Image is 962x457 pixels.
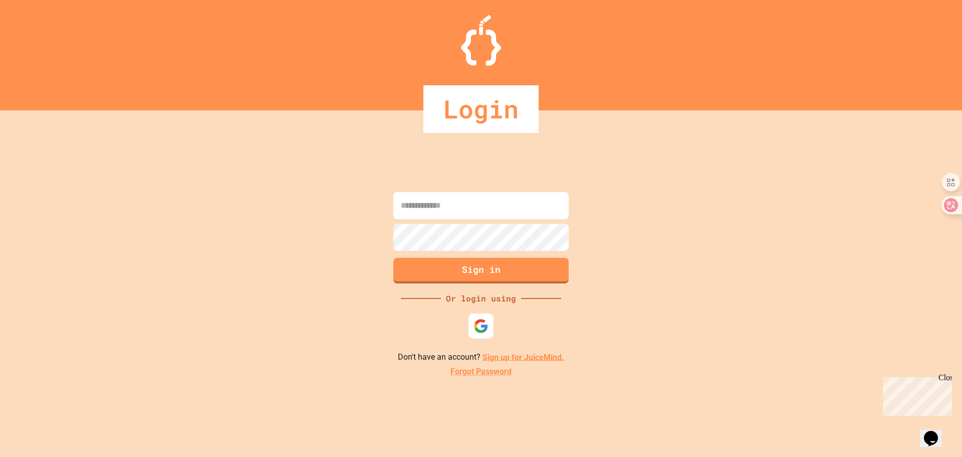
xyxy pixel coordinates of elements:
[879,373,952,416] iframe: chat widget
[441,292,521,304] div: Or login using
[461,15,501,66] img: Logo.svg
[4,4,69,64] div: Chat with us now!Close
[423,85,539,133] div: Login
[398,351,564,364] p: Don't have an account?
[393,258,569,283] button: Sign in
[450,366,512,378] a: Forgot Password
[473,319,489,334] img: google-icon.svg
[483,352,564,362] a: Sign up for JuiceMind.
[920,417,952,447] iframe: chat widget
